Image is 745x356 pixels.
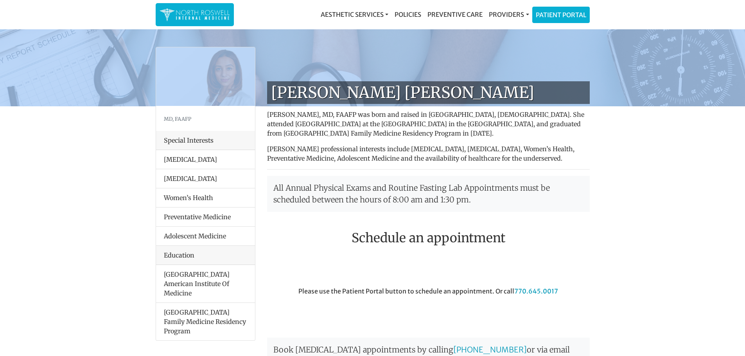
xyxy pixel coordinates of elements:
[514,287,558,295] a: 770.645.0017
[164,116,191,122] small: MD, FAAFP
[156,131,255,150] div: Special Interests
[156,265,255,303] li: [GEOGRAPHIC_DATA] American Institute Of Medicine
[156,150,255,169] li: [MEDICAL_DATA]
[318,7,391,22] a: Aesthetic Services
[533,7,589,23] a: Patient Portal
[267,110,590,138] p: [PERSON_NAME], MD, FAAFP was born and raised in [GEOGRAPHIC_DATA], [DEMOGRAPHIC_DATA]. She attend...
[486,7,532,22] a: Providers
[424,7,486,22] a: Preventive Care
[156,169,255,188] li: [MEDICAL_DATA]
[267,144,590,163] p: [PERSON_NAME] professional interests include [MEDICAL_DATA], [MEDICAL_DATA], Women’s Health, Prev...
[267,81,590,104] h1: [PERSON_NAME] [PERSON_NAME]
[267,176,590,212] p: All Annual Physical Exams and Routine Fasting Lab Appointments must be scheduled between the hour...
[160,7,230,22] img: North Roswell Internal Medicine
[267,231,590,245] h2: Schedule an appointment
[261,286,596,330] div: Please use the Patient Portal button to schedule an appointment. Or call
[156,207,255,227] li: Preventative Medicine
[156,47,255,106] img: Dr. Farah Mubarak Ali MD, FAAFP
[391,7,424,22] a: Policies
[156,188,255,208] li: Women’s Health
[156,302,255,340] li: [GEOGRAPHIC_DATA] Family Medicine Residency Program
[156,246,255,265] div: Education
[453,345,527,354] a: [PHONE_NUMBER]
[156,226,255,246] li: Adolescent Medicine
